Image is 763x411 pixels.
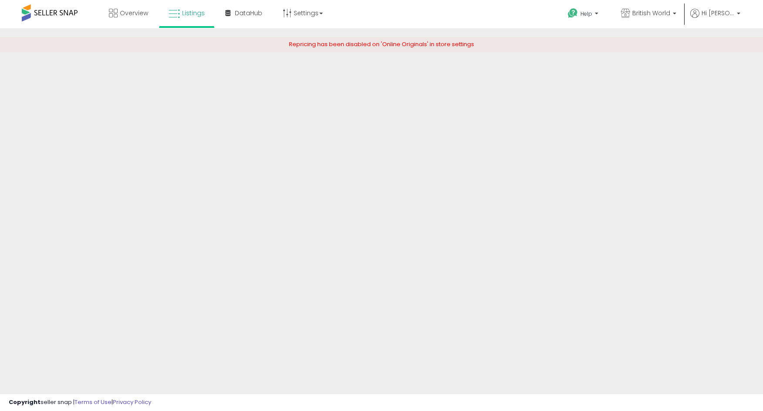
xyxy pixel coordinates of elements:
a: Hi [PERSON_NAME] [690,9,740,28]
span: Overview [120,9,148,17]
span: Listings [182,9,205,17]
span: DataHub [235,9,262,17]
span: British World [632,9,670,17]
span: Help [580,10,592,17]
i: Get Help [567,8,578,19]
span: Hi [PERSON_NAME] [702,9,734,17]
span: Repricing has been disabled on 'Online Originals' in store settings [289,40,474,48]
a: Help [561,1,607,28]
